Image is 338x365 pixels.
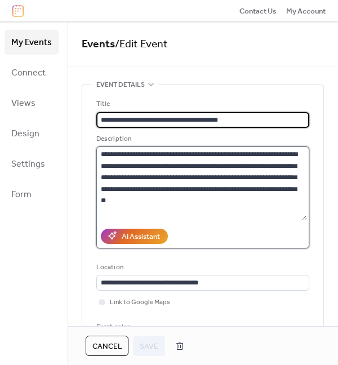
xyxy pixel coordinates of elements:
span: Link to Google Maps [110,297,170,308]
div: Title [96,99,307,110]
span: Design [11,125,39,143]
div: Event color [96,322,179,333]
a: Design [5,121,59,146]
a: Settings [5,152,59,176]
span: My Account [286,6,326,17]
a: Events [82,34,115,55]
a: Form [5,182,59,207]
span: Form [11,186,32,204]
span: My Events [11,34,52,52]
button: Cancel [86,336,128,356]
div: AI Assistant [122,231,160,242]
button: AI Assistant [101,229,168,243]
a: Views [5,91,59,115]
div: Description [96,133,307,145]
a: Contact Us [239,5,277,16]
span: / Edit Event [115,34,168,55]
a: My Account [286,5,326,16]
a: My Events [5,30,59,55]
span: Settings [11,155,45,173]
span: Contact Us [239,6,277,17]
div: Location [96,262,307,273]
span: Cancel [92,341,122,352]
img: logo [12,5,24,17]
span: Event details [96,79,145,91]
a: Connect [5,60,59,85]
span: Connect [11,64,46,82]
span: Views [11,95,35,113]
